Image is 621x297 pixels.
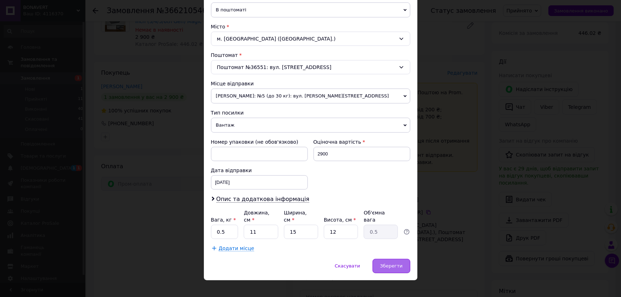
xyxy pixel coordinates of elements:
[335,263,360,269] span: Скасувати
[284,210,307,223] label: Ширина, см
[211,138,308,145] div: Номер упаковки (не обов'язково)
[211,89,410,104] span: [PERSON_NAME]: №5 (до 30 кг): вул. [PERSON_NAME][STREET_ADDRESS]
[324,217,356,223] label: Висота, см
[219,245,254,251] span: Додати місце
[244,210,269,223] label: Довжина, см
[211,217,236,223] label: Вага, кг
[211,110,244,116] span: Тип посилки
[211,60,410,74] div: Поштомат №36551: вул. [STREET_ADDRESS]
[211,118,410,133] span: Вантаж
[211,81,254,86] span: Місце відправки
[211,167,308,174] div: Дата відправки
[211,23,410,30] div: Місто
[216,196,310,203] span: Опис та додаткова інформація
[364,209,398,223] div: Об'ємна вага
[211,32,410,46] div: м. [GEOGRAPHIC_DATA] ([GEOGRAPHIC_DATA].)
[380,263,402,269] span: Зберегти
[211,52,410,59] div: Поштомат
[211,2,410,17] span: В поштоматі
[314,138,410,145] div: Оціночна вартість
